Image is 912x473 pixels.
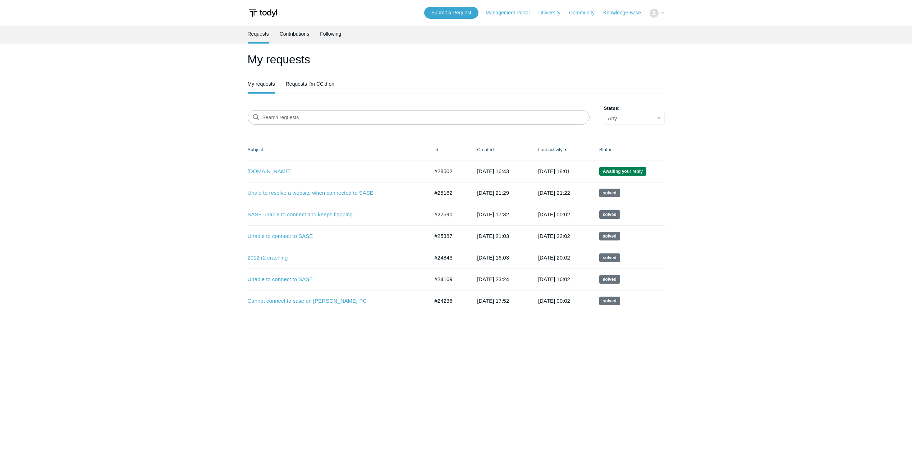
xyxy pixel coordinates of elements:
a: Created [477,147,494,152]
time: 2025-04-14T17:52:14+00:00 [477,298,509,304]
a: SASE unable to connect and keeps flapping [248,211,418,219]
a: 2012 r2 crashing [248,254,418,262]
a: Unable to connect to SASE [248,275,418,284]
time: 2025-06-08T20:02:11+00:00 [538,254,570,261]
time: 2025-05-28T21:29:36+00:00 [477,190,509,196]
td: #24843 [427,247,470,269]
a: Unable to connect to SASE [248,232,418,240]
span: ▼ [564,147,567,152]
span: This request has been solved [599,297,620,305]
td: #24236 [427,290,470,312]
th: Id [427,139,470,161]
label: Status: [604,105,665,112]
span: This request has been solved [599,232,620,240]
a: Community [569,9,602,17]
time: 2025-09-18T00:02:09+00:00 [538,211,570,217]
h1: My requests [248,51,665,68]
time: 2025-09-24T21:22:11+00:00 [538,190,570,196]
a: Contributions [280,26,310,42]
input: Search requests [248,110,590,125]
a: Following [320,26,341,42]
td: #27590 [427,204,470,225]
time: 2025-09-29T16:43:55+00:00 [477,168,509,174]
a: Last activity▼ [538,147,563,152]
th: Subject [248,139,427,161]
td: #25162 [427,182,470,204]
span: This request has been solved [599,210,620,219]
time: 2025-05-06T00:02:05+00:00 [538,298,570,304]
td: #28502 [427,161,470,182]
time: 2025-08-21T17:32:08+00:00 [477,211,509,217]
a: Requests [248,26,269,42]
time: 2025-10-04T18:01:51+00:00 [538,168,570,174]
a: Management Portal [486,9,537,17]
a: [DOMAIN_NAME] [248,167,418,176]
img: Todyl Support Center Help Center home page [248,6,278,20]
span: This request has been solved [599,189,620,197]
a: Cannot connect to sase on [PERSON_NAME]-PC [248,297,418,305]
time: 2025-05-13T16:03:52+00:00 [477,254,509,261]
span: We are waiting for you to respond [599,167,646,176]
time: 2025-05-21T16:02:28+00:00 [538,276,570,282]
span: This request has been solved [599,275,620,284]
td: #24169 [427,269,470,290]
th: Status [592,139,665,161]
time: 2025-06-29T22:02:06+00:00 [538,233,570,239]
time: 2025-04-09T23:24:54+00:00 [477,276,509,282]
a: Requests I'm CC'd on [286,76,334,92]
a: My requests [248,76,275,92]
a: Submit a Request [424,7,478,19]
a: University [538,9,567,17]
span: This request has been solved [599,253,620,262]
td: #25387 [427,225,470,247]
a: Unale to resolve a website when connected to SASE [248,189,418,197]
a: Knowledge Base [603,9,648,17]
time: 2025-06-09T21:03:25+00:00 [477,233,509,239]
